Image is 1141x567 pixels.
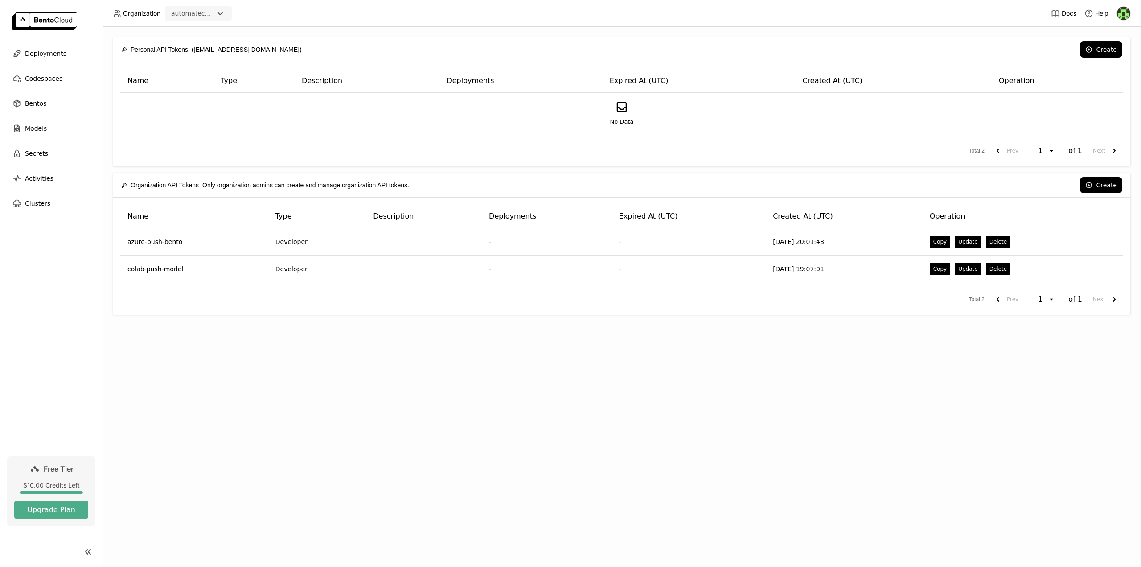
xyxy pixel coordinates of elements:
[1117,7,1130,20] img: Maxime Gagné
[123,9,160,17] span: Organization
[986,263,1010,275] button: Delete
[766,228,923,256] td: [DATE] 20:01:48
[366,205,482,228] th: Description
[213,69,295,93] th: Type
[482,205,612,228] th: Deployments
[1068,295,1082,304] span: of 1
[25,48,66,59] span: Deployments
[1035,295,1048,304] div: 1
[986,236,1010,248] button: Delete
[1048,296,1055,303] svg: open
[1089,291,1123,307] button: next page. current page 1 of 1
[12,12,77,30] img: logo
[930,263,950,275] button: Copy
[603,69,796,93] th: Expired At (UTC)
[120,228,268,256] td: azure-push-bento
[989,143,1022,159] button: previous page. current page 1 of 1
[120,205,268,228] th: Name
[1095,9,1108,17] span: Help
[1048,147,1055,154] svg: open
[7,456,95,526] a: Free Tier$10.00 Credits LeftUpgrade Plan
[7,70,95,87] a: Codespaces
[7,45,95,62] a: Deployments
[482,256,612,282] td: -
[612,205,766,228] th: Expired At (UTC)
[1080,41,1122,58] button: Create
[120,256,268,282] td: colab-push-model
[7,95,95,112] a: Bentos
[120,69,213,93] th: Name
[795,69,991,93] th: Created At (UTC)
[930,236,950,248] button: Copy
[171,9,213,18] div: automatechrobotik
[969,147,985,155] span: Total : 2
[1068,146,1082,155] span: of 1
[14,501,88,519] button: Upgrade Plan
[7,195,95,212] a: Clusters
[121,40,302,59] div: ([EMAIL_ADDRESS][DOMAIN_NAME])
[619,265,621,273] span: -
[955,236,981,248] button: Update
[7,120,95,137] a: Models
[482,228,612,256] td: -
[1084,9,1108,18] div: Help
[1062,9,1076,17] span: Docs
[766,205,923,228] th: Created At (UTC)
[7,170,95,187] a: Activities
[25,198,50,209] span: Clusters
[25,98,46,109] span: Bentos
[989,291,1022,307] button: previous page. current page 1 of 1
[766,256,923,282] td: [DATE] 19:07:01
[25,148,48,159] span: Secrets
[268,228,366,256] td: Developer
[1089,143,1123,159] button: next page. current page 1 of 1
[1080,177,1122,193] button: Create
[268,256,366,282] td: Developer
[25,173,53,184] span: Activities
[1051,9,1076,18] a: Docs
[14,481,88,489] div: $10.00 Credits Left
[25,123,47,134] span: Models
[955,263,981,275] button: Update
[44,464,74,473] span: Free Tier
[295,69,439,93] th: Description
[7,145,95,162] a: Secrets
[25,73,62,84] span: Codespaces
[969,295,985,304] span: Total : 2
[131,45,188,54] span: Personal API Tokens
[214,9,215,18] input: Selected automatechrobotik.
[992,69,1123,93] th: Operation
[1035,146,1048,155] div: 1
[923,205,1123,228] th: Operation
[121,176,409,195] div: Only organization admins can create and manage organization API tokens.
[131,180,199,190] span: Organization API Tokens
[439,69,602,93] th: Deployments
[268,205,366,228] th: Type
[610,117,634,126] span: No Data
[619,238,621,245] span: -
